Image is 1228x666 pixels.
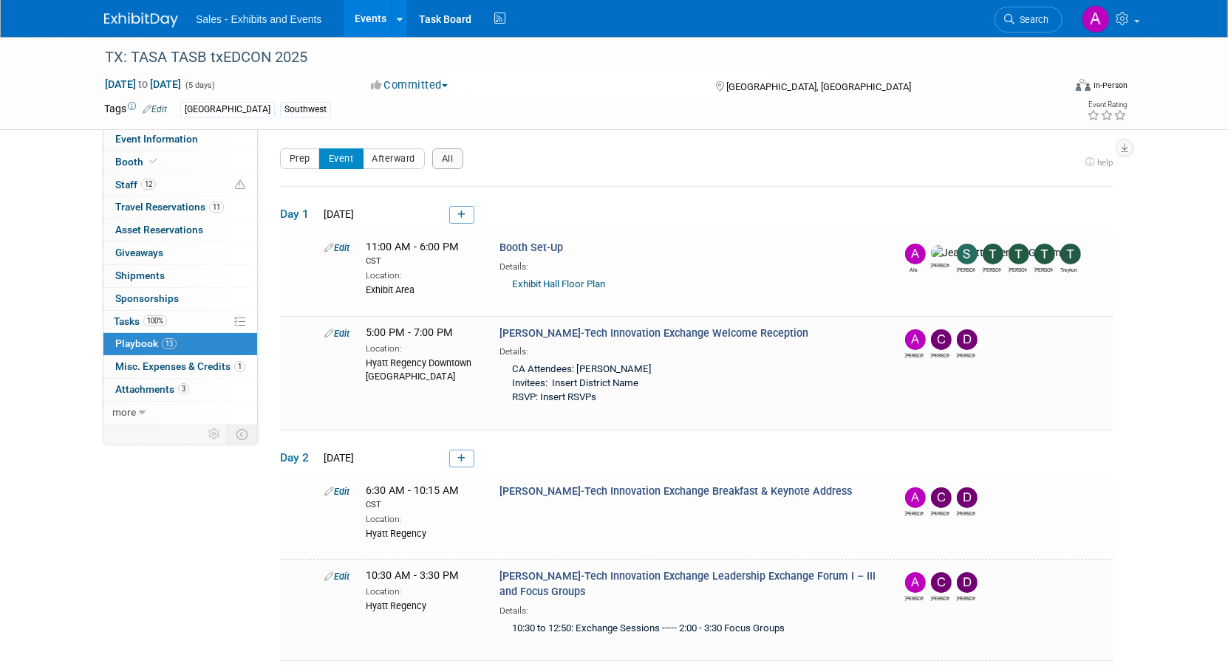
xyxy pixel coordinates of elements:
[957,329,978,350] img: David Webb
[115,292,179,304] span: Sponsorships
[983,264,1001,274] div: Terri Ballesteros
[115,133,198,145] span: Event Information
[324,571,349,582] a: Edit
[1060,244,1081,264] img: Treyton Stender
[499,485,852,498] span: [PERSON_NAME]-Tech Innovation Exchange Breakfast & Keynote Address
[115,360,245,372] span: Misc. Expenses & Credits
[103,333,257,355] a: Playbook13
[184,80,215,90] span: (5 days)
[115,156,160,168] span: Booth
[115,270,165,281] span: Shipments
[1060,264,1079,274] div: Treyton Stender
[319,148,364,169] button: Event
[499,600,879,617] div: Details:
[931,593,949,603] div: CLAUDIA Salinas
[115,247,163,258] span: Giveaways
[1034,264,1053,274] div: Trenda Treviño-Sims
[499,327,808,340] span: [PERSON_NAME]-Tech Innovation Exchange Welcome Reception
[363,148,426,169] button: Afterward
[931,508,949,518] div: CLAUDIA Salinas
[103,196,257,219] a: Travel Reservations11
[280,102,331,117] div: Southwest
[104,13,178,27] img: ExhibitDay
[499,570,876,598] span: [PERSON_NAME]-Tech Innovation Exchange Leadership Exchange Forum I – III and Focus Groups
[512,278,605,289] a: Exhibit Hall Floor Plan
[235,179,245,192] span: Potential Scheduling Conflict -- at least one attendee is tagged in another overlapping event.
[324,328,349,339] a: Edit
[499,241,563,254] span: Booth Set-Up
[280,450,317,466] span: Day 2
[103,379,257,401] a: Attachments3
[1087,101,1127,109] div: Event Rating
[499,358,879,411] div: CA Attendees: [PERSON_NAME] Invitees: Insert District Name RSVP: Insert RSVPs
[143,315,167,326] span: 100%
[114,315,167,327] span: Tasks
[1014,14,1048,25] span: Search
[103,288,257,310] a: Sponsorships
[136,78,150,90] span: to
[141,179,156,190] span: 12
[112,406,136,418] span: more
[1093,80,1128,91] div: In-Person
[366,255,477,267] div: CST
[1082,5,1110,33] img: Albert Martinez
[975,77,1128,99] div: Event Format
[103,356,257,378] a: Misc. Expenses & Credits1
[366,569,459,582] span: 10:30 AM - 3:30 PM
[1097,157,1113,168] span: help
[115,179,156,190] span: Staff
[499,341,879,358] div: Details:
[957,244,978,264] img: Shawn Popovich
[366,484,477,510] span: 6:30 AM - 10:15 AM
[432,148,463,169] button: All
[100,44,1040,71] div: TX: TASA TASB txEDCON 2025
[366,526,477,540] div: Hyatt Regency
[905,572,926,593] img: Albert Martinez
[995,7,1062,32] a: Search
[319,208,354,220] span: [DATE]
[983,244,1003,264] img: Terri Ballesteros
[905,487,926,508] img: Albert Martinez
[319,452,354,464] span: [DATE]
[103,128,257,151] a: Event Information
[366,340,477,355] div: Location:
[209,202,224,213] span: 11
[499,256,879,273] div: Details:
[115,224,203,236] span: Asset Reservations
[957,350,975,360] div: David Webb
[103,151,257,174] a: Booth
[931,350,949,360] div: CLAUDIA Salinas
[103,402,257,424] a: more
[280,148,320,169] button: Prep
[366,267,477,282] div: Location:
[931,487,952,508] img: CLAUDIA Salinas
[957,487,978,508] img: David Webb
[905,329,926,350] img: Albert Martinez
[1076,79,1091,91] img: Format-Inperson.png
[324,242,349,253] a: Edit
[180,102,275,117] div: [GEOGRAPHIC_DATA]
[1034,244,1055,264] img: Trenda Treviño-Sims
[905,264,924,274] div: Ale Gonzalez
[957,264,975,274] div: Shawn Popovich
[104,101,167,118] td: Tags
[1009,244,1029,264] img: Tracie Sullivan
[366,326,453,339] span: 5:00 PM - 7:00 PM
[178,383,189,394] span: 3
[366,598,477,613] div: Hyatt Regency
[726,81,911,92] span: [GEOGRAPHIC_DATA], [GEOGRAPHIC_DATA]
[280,206,317,222] span: Day 1
[366,78,454,93] button: Committed
[905,508,924,518] div: Albert Martinez
[103,219,257,241] a: Asset Reservations
[366,355,477,383] div: Hyatt Regency Downtown [GEOGRAPHIC_DATA]
[196,13,321,25] span: Sales - Exhibits and Events
[202,425,228,444] td: Personalize Event Tab Strip
[366,282,477,297] div: Exhibit Area
[234,361,245,372] span: 1
[228,425,258,444] td: Toggle Event Tabs
[103,242,257,264] a: Giveaways
[115,383,189,395] span: Attachments
[366,511,477,526] div: Location:
[115,337,177,349] span: Playbook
